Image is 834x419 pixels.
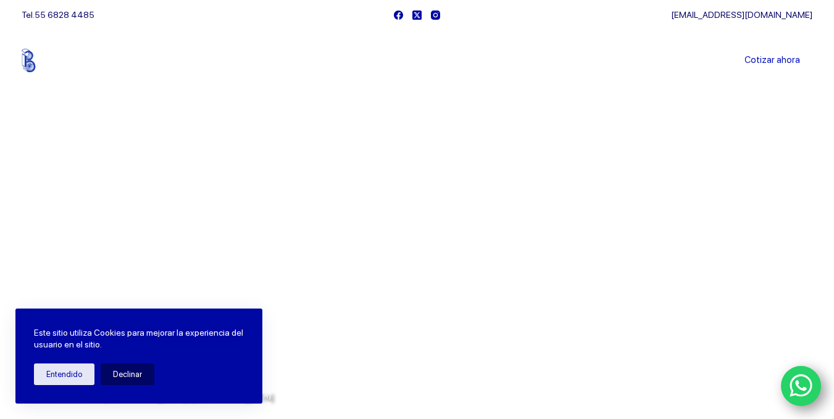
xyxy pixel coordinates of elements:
[394,10,403,20] a: Facebook
[34,363,94,385] button: Entendido
[412,10,422,20] a: X (Twitter)
[42,184,200,199] span: Bienvenido a Balerytodo®
[732,48,812,73] a: Cotizar ahora
[781,366,822,407] a: WhatsApp
[34,327,244,351] p: Este sitio utiliza Cookies para mejorar la experiencia del usuario en el sitio.
[101,363,154,385] button: Declinar
[272,30,562,91] nav: Menu Principal
[671,10,812,20] a: [EMAIL_ADDRESS][DOMAIN_NAME]
[431,10,440,20] a: Instagram
[35,10,94,20] a: 55 6828 4485
[22,10,94,20] span: Tel.
[22,49,99,72] img: Balerytodo
[42,210,396,296] span: Somos los doctores de la industria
